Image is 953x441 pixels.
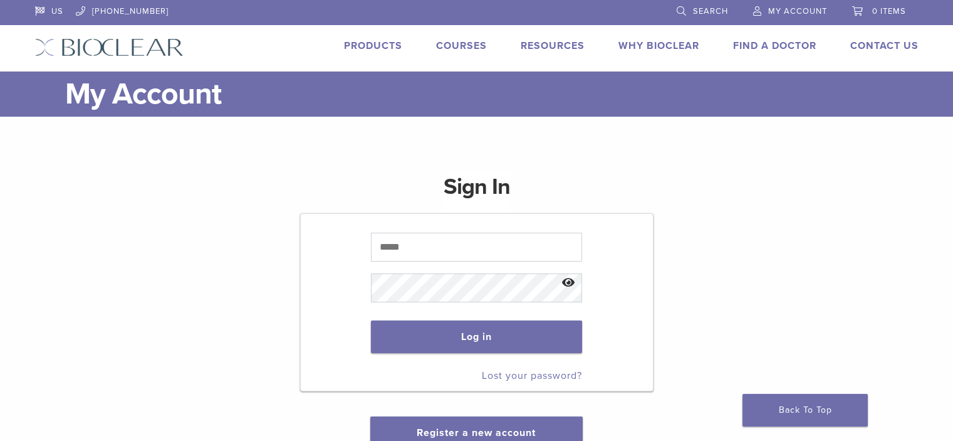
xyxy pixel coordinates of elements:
a: Contact Us [850,40,919,52]
span: My Account [768,6,827,16]
a: Find A Doctor [733,40,816,52]
a: Back To Top [742,394,868,427]
button: Show password [555,267,582,299]
h1: My Account [65,72,919,117]
a: Register a new account [417,427,536,439]
span: Search [693,6,728,16]
a: Courses [436,40,487,52]
button: Log in [371,321,582,353]
span: 0 items [872,6,906,16]
a: Products [344,40,402,52]
a: Why Bioclear [618,40,699,52]
h1: Sign In [444,172,510,212]
img: Bioclear [35,38,184,56]
a: Resources [521,40,585,52]
a: Lost your password? [482,369,582,382]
